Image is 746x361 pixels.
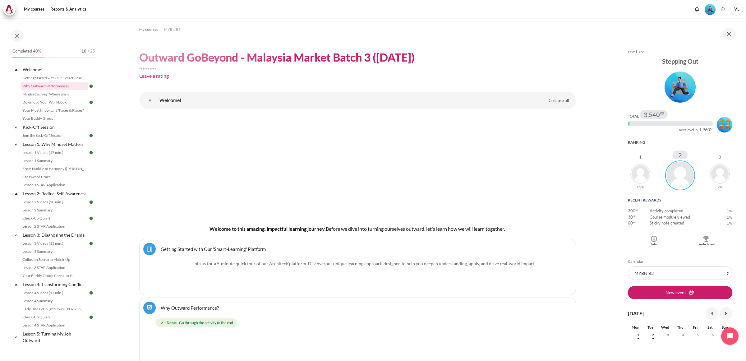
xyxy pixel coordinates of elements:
[88,290,94,296] img: Done
[21,297,88,305] a: Lesson 4 Summary
[644,111,664,118] div: 3,540
[88,215,94,221] img: Done
[663,330,673,340] span: 3
[650,220,719,226] td: Sticky note created
[678,330,688,340] span: 4
[693,330,702,340] span: 5
[81,48,86,54] span: 10
[167,320,177,326] strong: Done:
[161,246,266,252] a: Getting Started with Our 'Smart-Learning' Platform
[88,314,94,320] img: Done
[705,4,716,15] img: Level #3
[12,48,41,54] span: Completed 40%
[139,73,169,79] a: Leave a rating
[628,114,639,119] div: Total
[159,260,556,267] p: Join us for a 5-minute quick tour of our ArchitecK platform. Discover
[5,5,14,14] img: Architeck
[159,225,556,233] h4: Welcome to this amazing, impactful learning journey.
[21,173,88,181] a: Crossword Craze
[21,264,88,271] a: Lesson 3 STAR Application
[164,26,181,33] a: MYBN B3
[13,124,19,130] span: Collapse
[21,107,88,114] a: Your Most Important "Faces & Places"
[88,83,94,89] img: Done
[628,57,732,66] div: Stepping Out
[21,206,88,214] a: Lesson 2 Summary
[159,260,191,291] img: platform logo
[730,3,743,16] span: VL
[633,330,643,340] span: 1
[628,259,732,264] h5: Calendar
[716,185,723,188] div: -240
[629,242,679,247] div: Info
[88,100,94,105] img: Done
[21,313,88,321] a: Check-Up Quiz 2
[325,261,535,266] span: our unique learning approach designed to help you deepen understanding, apply, and drive real-wor...
[633,221,636,223] span: xp
[719,208,732,214] td: Thursday, 11 September 2025, 12:00 PM
[722,325,728,330] span: Sun
[156,317,562,328] div: Completion requirements for Why Outward Performance?
[21,181,88,189] a: Lesson 1 STAR Application
[633,215,636,217] span: xp
[21,272,88,280] a: Your Buddy Group Check-In #1
[628,140,732,145] h5: Ranking
[661,325,669,330] span: Wed
[13,141,19,147] span: Collapse
[3,3,19,16] a: Architeck Architeck
[13,191,19,197] span: Collapse
[628,69,732,103] div: Level #3
[21,240,88,247] a: Lesson 3 Videos (13 min.)
[719,214,732,220] td: Thursday, 11 September 2025, 11:43 AM
[13,334,19,340] span: Collapse
[22,140,88,148] a: Lesson 1: Why Mindset Matters
[21,90,88,98] a: Mindset Survey: Where am I?
[21,322,88,329] a: Lesson 4 STAR Application
[22,65,88,74] a: Welcome!
[637,185,644,188] div: +660
[719,5,728,14] button: Languages
[21,157,88,164] a: Lesson 1 Summary
[544,95,573,106] a: Collapse all
[660,112,664,114] span: xp
[639,155,642,159] div: 1
[680,234,732,247] a: Leaderboard
[21,149,88,156] a: Lesson 1 Videos (17 min.)
[632,325,639,330] span: Mon
[21,82,88,90] a: Why Outward Performance?
[13,232,19,238] span: Collapse
[628,220,633,226] span: 60
[21,248,88,255] a: Lesson 3 Summary
[139,26,158,33] a: My courses
[628,208,635,214] span: 300
[628,310,644,317] h4: [DATE]
[21,256,88,263] a: Collusion Scenario Match-Up
[702,3,718,15] a: Level #3
[88,133,94,138] img: Done
[139,27,158,32] span: My courses
[708,330,717,340] span: 6
[22,189,88,198] a: Lesson 2: Radical Self-Awareness
[635,209,638,211] span: xp
[139,50,415,65] h1: Outward GoBeyond - Malaysia Market Batch 3 ([DATE])
[326,226,329,232] span: B
[628,286,732,299] button: New event
[88,199,94,205] img: Done
[88,150,94,155] img: Done
[22,3,47,16] a: My courses
[179,320,233,326] span: Go through the activity to the end
[710,164,730,184] img: Wai Leong Wong
[48,3,89,16] a: Reports & Analytics
[682,242,731,247] div: Leaderboard
[648,330,658,340] span: 2
[21,165,88,173] a: From Huddle to Harmony ([PERSON_NAME]'s Story)
[325,261,536,266] span: .
[22,280,88,289] a: Lesson 4: Transforming Conflict
[13,67,19,73] span: Collapse
[21,223,88,230] a: Lesson 2 STAR Application
[665,289,686,296] span: New event
[161,305,219,311] a: Why Outward Performance?
[707,325,713,330] span: Sat
[717,116,732,132] div: Level #4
